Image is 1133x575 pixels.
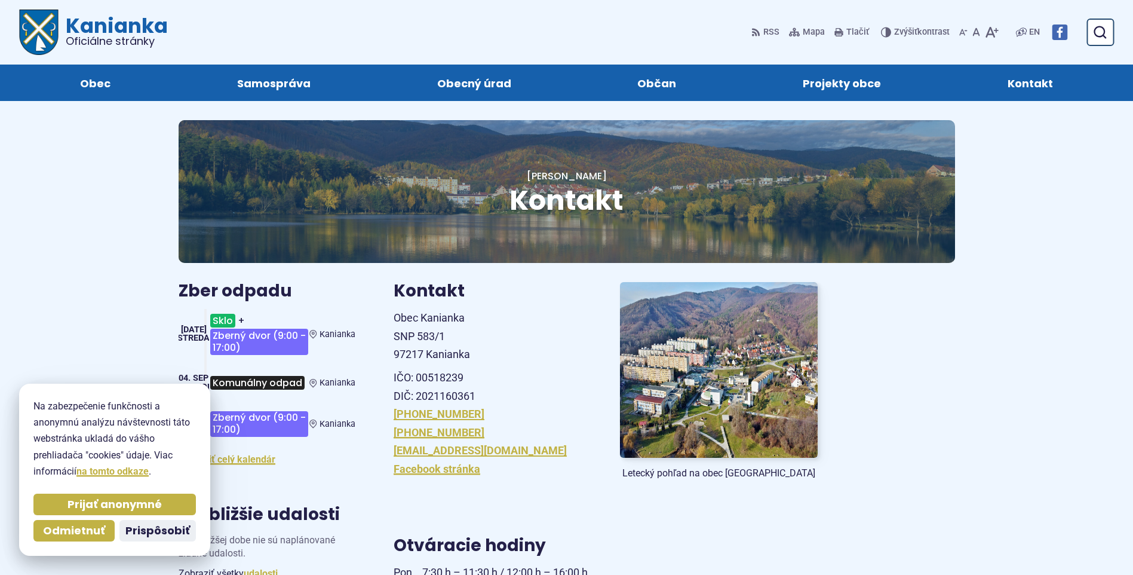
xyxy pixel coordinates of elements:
[210,376,305,390] span: Komunálny odpad
[394,463,480,475] a: Facebook stránka
[637,65,676,101] span: Občan
[386,65,563,101] a: Obecný úrad
[19,10,168,55] a: Logo Kanianka, prejsť na domovskú stránku.
[751,20,782,45] a: RSS
[179,506,340,524] h3: Najbližšie udalosti
[509,181,624,219] span: Kontakt
[803,65,881,101] span: Projekty obce
[179,406,355,442] a: Zberný dvor (9:00 - 17:00) Kanianka [DATE] [PERSON_NAME]
[210,329,308,354] span: Zberný dvor (9:00 - 17:00)
[982,20,1001,45] button: Zväčšiť veľkosť písma
[186,65,362,101] a: Samospráva
[174,382,213,392] span: štvrtok
[125,524,190,538] span: Prispôsobiť
[210,314,235,328] span: Sklo
[177,333,210,343] span: streda
[803,25,825,39] span: Mapa
[80,65,110,101] span: Obec
[33,398,196,479] p: Na zabezpečenie funkčnosti a anonymnú analýzu návštevnosti táto webstránka ukladá do vášho prehli...
[763,25,779,39] span: RSS
[957,20,970,45] button: Zmenšiť veľkosť písma
[394,426,484,439] a: [PHONE_NUMBER]
[894,27,950,38] span: kontrast
[1008,65,1053,101] span: Kontakt
[29,65,162,101] a: Obec
[1027,25,1042,39] a: EN
[59,16,168,47] span: Kanianka
[179,534,355,565] p: V najbližšej dobe nie sú naplánované žiadne udalosti.
[19,10,59,55] img: Prejsť na domovskú stránku
[894,27,917,37] span: Zvýšiť
[179,369,355,397] a: Komunálny odpad Kanianka 04. sep štvrtok
[587,65,728,101] a: Občan
[179,373,208,383] span: 04. sep
[751,65,932,101] a: Projekty obce
[970,20,982,45] button: Nastaviť pôvodnú veľkosť písma
[394,282,591,301] h3: Kontakt
[1052,25,1067,40] img: Prejsť na Facebook stránku
[181,325,207,335] span: [DATE]
[210,411,308,437] span: Zberný dvor (9:00 - 17:00)
[179,282,355,301] h3: Zber odpadu
[320,419,355,429] span: Kanianka
[33,494,196,515] button: Prijať anonymné
[119,520,196,542] button: Prispôsobiť
[527,169,607,183] a: [PERSON_NAME]
[76,466,149,477] a: na tomto odkaze
[320,329,355,340] span: Kanianka
[209,309,309,359] h3: +
[956,65,1104,101] a: Kontakt
[67,498,162,512] span: Prijať anonymné
[179,309,355,359] a: Sklo+Zberný dvor (9:00 - 17:00) Kanianka [DATE] streda
[846,27,869,38] span: Tlačiť
[237,65,311,101] span: Samospráva
[881,20,952,45] button: Zvýšiťkontrast
[620,467,818,479] figcaption: Letecký pohľad na obec [GEOGRAPHIC_DATA]
[33,520,115,542] button: Odmietnuť
[320,378,355,388] span: Kanianka
[1029,25,1040,39] span: EN
[832,20,871,45] button: Tlačiť
[66,36,168,47] span: Oficiálne stránky
[179,454,275,465] a: Zobraziť celý kalendár
[394,537,818,555] h3: Otváracie hodiny
[394,408,484,420] a: [PHONE_NUMBER]
[437,65,511,101] span: Obecný úrad
[394,369,591,405] p: IČO: 00518239 DIČ: 2021160361
[787,20,827,45] a: Mapa
[394,444,567,457] a: [EMAIL_ADDRESS][DOMAIN_NAME]
[394,311,470,360] span: Obec Kanianka SNP 583/1 97217 Kanianka
[43,524,105,538] span: Odmietnuť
